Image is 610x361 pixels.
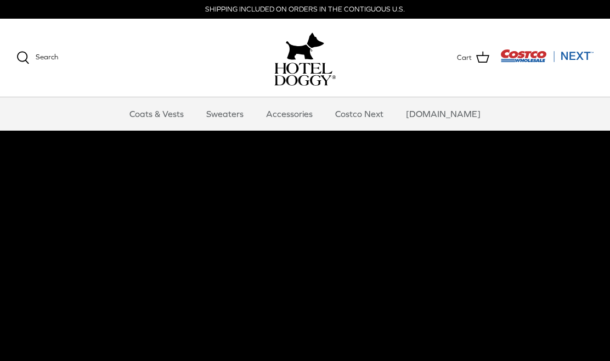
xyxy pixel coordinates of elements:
a: Search [16,51,58,64]
img: hoteldoggy.com [286,30,324,63]
a: Sweaters [196,97,253,130]
span: Search [36,53,58,61]
a: Coats & Vests [120,97,194,130]
img: hoteldoggycom [274,63,336,86]
a: Costco Next [325,97,393,130]
a: [DOMAIN_NAME] [396,97,490,130]
a: Accessories [256,97,323,130]
a: hoteldoggy.com hoteldoggycom [274,30,336,86]
span: Cart [457,52,472,64]
a: Cart [457,51,489,65]
img: Costco Next [500,49,594,63]
a: Visit Costco Next [500,56,594,64]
